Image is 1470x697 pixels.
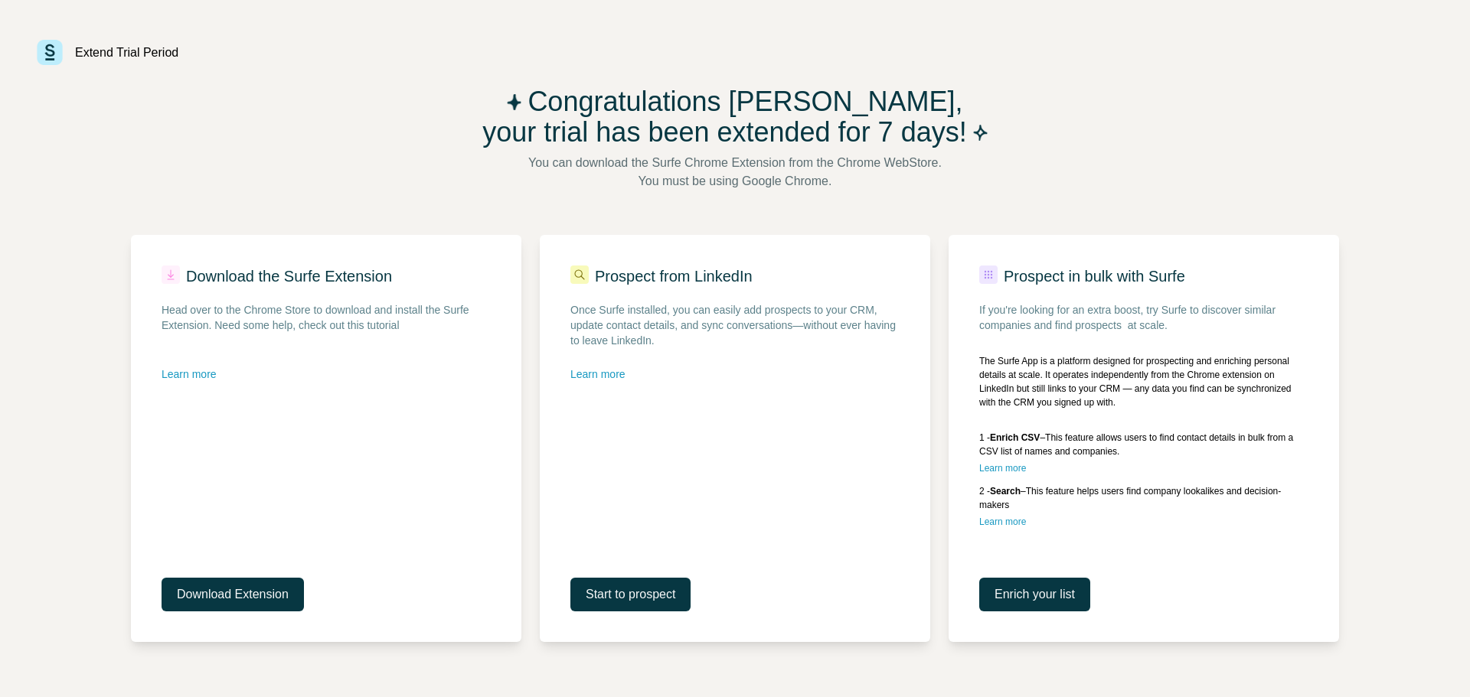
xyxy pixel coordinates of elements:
[979,515,1026,529] button: Learn more
[979,431,1308,458] div: 1 - – This feature allows users to find contact details in bulk from a CSV list of names and comp...
[639,172,832,191] span: You must be using Google Chrome.
[75,44,178,62] div: Extend Trial Period
[979,302,1308,333] div: If you're looking for an extra boost, try Surfe to discover similar companies and find prospects ...
[162,400,437,553] iframe: YouTube video player
[1004,265,1185,287] p: Prospect in bulk with Surfe
[507,86,521,117] img: Icon Star Filled
[990,432,1040,443] b: Enrich CSV
[177,585,289,604] span: Download Extension
[570,400,846,553] iframe: YouTube video player
[979,578,1090,611] button: Enrich your list
[482,117,966,148] span: your trial has been extended for 7 days!
[162,302,491,333] span: Head over to the Chrome Store to download and install the Surfe Extension. Need some help, check ...
[570,302,900,348] span: Once Surfe installed, you can easily add prospects to your CRM, update contact details, and sync ...
[973,117,988,148] img: Icon Star Filled
[528,154,942,172] span: You can download the Surfe Chrome Extension from the Chrome WebStore.
[586,585,675,604] span: Start to prospect
[528,86,962,117] span: Congratulations [PERSON_NAME],
[186,265,392,287] p: Download the Surfe Extension
[37,40,63,65] img: Surfe - Surfe logo
[979,461,1026,475] button: Learn more
[570,578,691,611] button: Start to prospect
[570,366,626,382] button: Learn more
[979,354,1308,409] div: The Surfe App is a platform designed for prospecting and enriching personal details at scale. It ...
[595,265,753,287] p: Prospect from LinkedIn
[995,585,1075,604] span: Enrich your list
[979,484,1308,512] div: 2 - – This feature helps users find company lookalikes and decision-makers
[162,578,304,611] button: Download Extension
[990,486,1021,497] b: Search
[162,366,217,382] button: Learn more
